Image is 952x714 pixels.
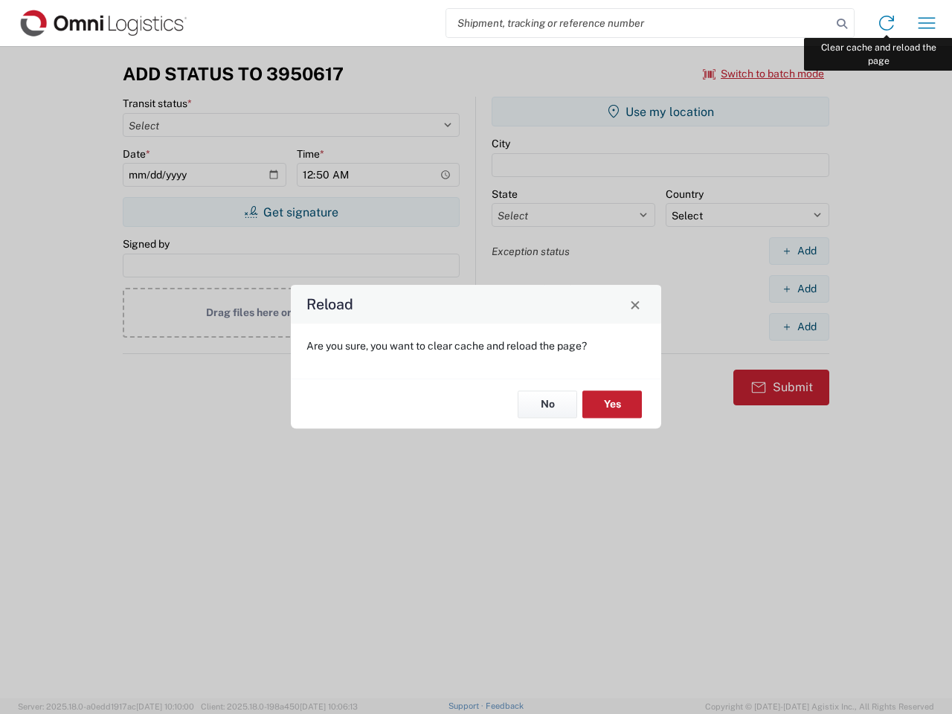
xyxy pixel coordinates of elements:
h4: Reload [306,294,353,315]
button: No [518,390,577,418]
button: Close [625,294,646,315]
p: Are you sure, you want to clear cache and reload the page? [306,339,646,353]
button: Yes [582,390,642,418]
input: Shipment, tracking or reference number [446,9,832,37]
